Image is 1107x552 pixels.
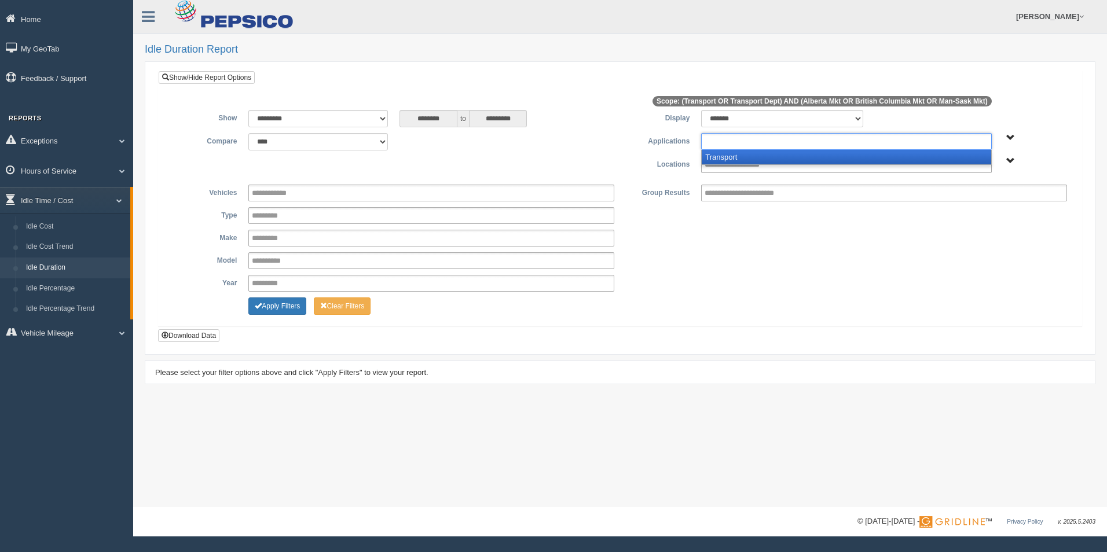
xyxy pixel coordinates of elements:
[21,278,130,299] a: Idle Percentage
[620,156,695,170] label: Locations
[620,133,695,147] label: Applications
[620,185,695,198] label: Group Results
[158,329,219,342] button: Download Data
[21,237,130,257] a: Idle Cost Trend
[620,110,695,124] label: Display
[21,257,130,278] a: Idle Duration
[314,297,371,315] button: Change Filter Options
[1007,518,1043,525] a: Privacy Policy
[167,275,243,289] label: Year
[248,297,306,315] button: Change Filter Options
[167,230,243,244] label: Make
[167,133,243,147] label: Compare
[919,516,985,528] img: Gridline
[702,150,991,164] li: Transport
[1058,518,1095,525] span: v. 2025.5.2403
[159,71,255,84] a: Show/Hide Report Options
[155,368,428,377] span: Please select your filter options above and click "Apply Filters" to view your report.
[21,216,130,237] a: Idle Cost
[21,299,130,319] a: Idle Percentage Trend
[167,252,243,266] label: Model
[653,96,992,106] span: Scope: (Transport OR Transport Dept) AND (Alberta Mkt OR British Columbia Mkt OR Man-Sask Mkt)
[167,110,243,124] label: Show
[457,110,469,127] span: to
[167,185,243,198] label: Vehicles
[167,207,243,221] label: Type
[145,44,1095,56] h2: Idle Duration Report
[857,516,1095,528] div: © [DATE]-[DATE] - ™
